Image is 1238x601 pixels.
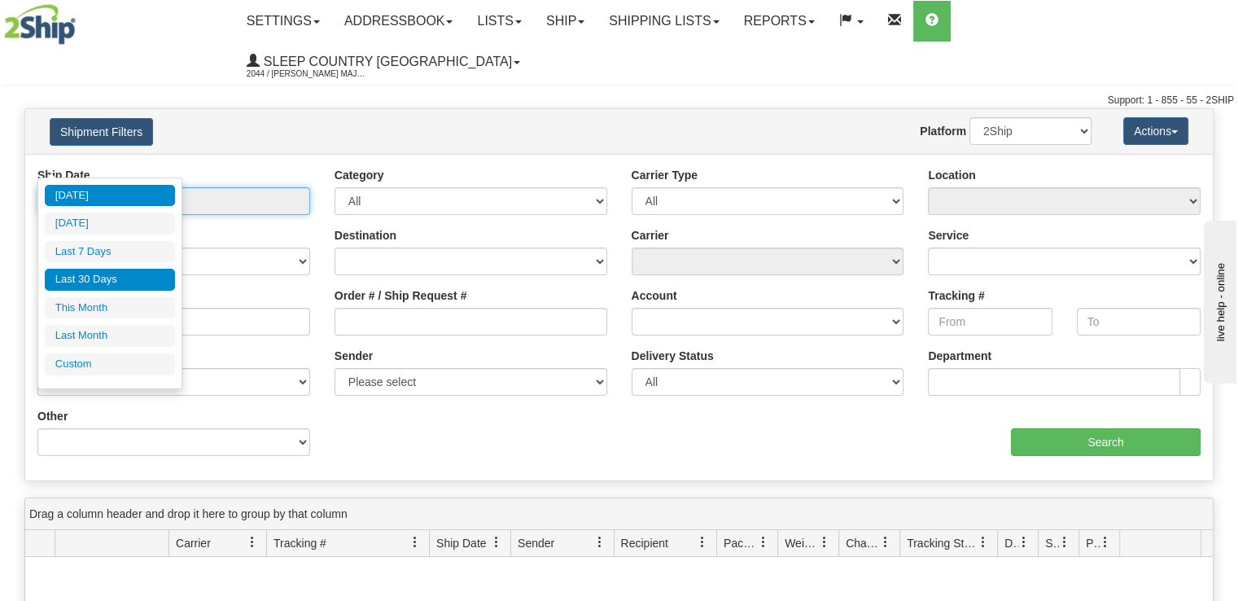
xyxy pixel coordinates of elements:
[238,529,266,556] a: Carrier filter column settings
[689,529,716,556] a: Recipient filter column settings
[1091,529,1119,556] a: Pickup Status filter column settings
[401,529,429,556] a: Tracking # filter column settings
[1011,428,1201,456] input: Search
[4,94,1234,107] div: Support: 1 - 855 - 55 - 2SHIP
[846,535,880,551] span: Charge
[247,66,369,82] span: 2044 / [PERSON_NAME] Major [PERSON_NAME]
[12,14,151,26] div: live help - online
[632,227,669,243] label: Carrier
[907,535,978,551] span: Tracking Status
[436,535,486,551] span: Ship Date
[37,408,68,424] label: Other
[273,535,326,551] span: Tracking #
[1004,535,1018,551] span: Delivery Status
[518,535,554,551] span: Sender
[969,529,997,556] a: Tracking Status filter column settings
[1051,529,1078,556] a: Shipment Issues filter column settings
[50,118,153,146] button: Shipment Filters
[920,123,966,139] label: Platform
[335,348,373,364] label: Sender
[465,1,533,42] a: Lists
[45,241,175,263] li: Last 7 Days
[586,529,614,556] a: Sender filter column settings
[632,348,714,364] label: Delivery Status
[176,535,211,551] span: Carrier
[45,269,175,291] li: Last 30 Days
[260,55,512,68] span: Sleep Country [GEOGRAPHIC_DATA]
[632,167,698,183] label: Carrier Type
[332,1,466,42] a: Addressbook
[37,167,90,183] label: Ship Date
[4,4,76,45] img: logo2044.jpg
[597,1,731,42] a: Shipping lists
[45,325,175,347] li: Last Month
[234,1,332,42] a: Settings
[928,227,969,243] label: Service
[785,535,819,551] span: Weight
[1123,117,1188,145] button: Actions
[45,297,175,319] li: This Month
[811,529,838,556] a: Weight filter column settings
[483,529,510,556] a: Ship Date filter column settings
[234,42,532,82] a: Sleep Country [GEOGRAPHIC_DATA] 2044 / [PERSON_NAME] Major [PERSON_NAME]
[335,287,467,304] label: Order # / Ship Request #
[621,535,668,551] span: Recipient
[872,529,899,556] a: Charge filter column settings
[45,213,175,235] li: [DATE]
[750,529,777,556] a: Packages filter column settings
[335,167,384,183] label: Category
[928,167,975,183] label: Location
[724,535,758,551] span: Packages
[928,287,984,304] label: Tracking #
[632,287,677,304] label: Account
[1077,308,1201,336] input: To
[928,348,991,364] label: Department
[335,227,396,243] label: Destination
[534,1,597,42] a: Ship
[1010,529,1038,556] a: Delivery Status filter column settings
[1086,535,1100,551] span: Pickup Status
[732,1,827,42] a: Reports
[1201,217,1236,384] iframe: chat widget
[1045,535,1059,551] span: Shipment Issues
[928,308,1052,336] input: From
[45,185,175,207] li: [DATE]
[25,498,1213,530] div: grid grouping header
[45,353,175,375] li: Custom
